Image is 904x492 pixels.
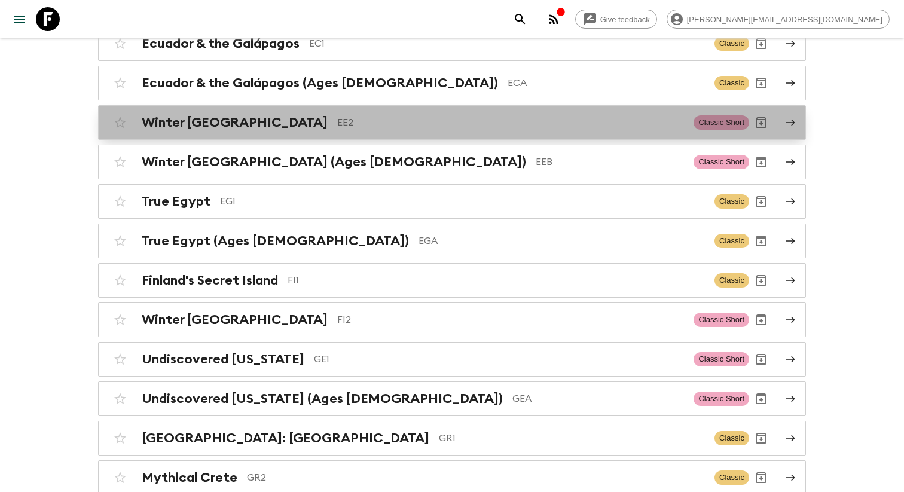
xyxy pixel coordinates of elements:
[439,431,705,445] p: GR1
[714,273,749,288] span: Classic
[98,421,806,456] a: [GEOGRAPHIC_DATA]: [GEOGRAPHIC_DATA]GR1ClassicArchive
[749,229,773,253] button: Archive
[314,352,684,366] p: GE1
[142,312,328,328] h2: Winter [GEOGRAPHIC_DATA]
[667,10,890,29] div: [PERSON_NAME][EMAIL_ADDRESS][DOMAIN_NAME]
[98,381,806,416] a: Undiscovered [US_STATE] (Ages [DEMOGRAPHIC_DATA])GEAClassic ShortArchive
[98,26,806,61] a: Ecuador & the GalápagosEC1ClassicArchive
[288,273,705,288] p: FI1
[694,313,749,327] span: Classic Short
[98,224,806,258] a: True Egypt (Ages [DEMOGRAPHIC_DATA])EGAClassicArchive
[714,470,749,485] span: Classic
[142,352,304,367] h2: Undiscovered [US_STATE]
[714,76,749,90] span: Classic
[680,15,889,24] span: [PERSON_NAME][EMAIL_ADDRESS][DOMAIN_NAME]
[7,7,31,31] button: menu
[98,105,806,140] a: Winter [GEOGRAPHIC_DATA]EE2Classic ShortArchive
[594,15,656,24] span: Give feedback
[220,194,705,209] p: EG1
[694,115,749,130] span: Classic Short
[508,76,705,90] p: ECA
[749,268,773,292] button: Archive
[142,391,503,407] h2: Undiscovered [US_STATE] (Ages [DEMOGRAPHIC_DATA])
[142,194,210,209] h2: True Egypt
[142,470,237,485] h2: Mythical Crete
[714,194,749,209] span: Classic
[142,75,498,91] h2: Ecuador & the Galápagos (Ages [DEMOGRAPHIC_DATA])
[749,71,773,95] button: Archive
[309,36,705,51] p: EC1
[749,150,773,174] button: Archive
[142,115,328,130] h2: Winter [GEOGRAPHIC_DATA]
[98,342,806,377] a: Undiscovered [US_STATE]GE1Classic ShortArchive
[536,155,684,169] p: EEB
[508,7,532,31] button: search adventures
[142,273,278,288] h2: Finland's Secret Island
[98,184,806,219] a: True EgyptEG1ClassicArchive
[98,302,806,337] a: Winter [GEOGRAPHIC_DATA]FI2Classic ShortArchive
[749,347,773,371] button: Archive
[694,155,749,169] span: Classic Short
[337,115,684,130] p: EE2
[749,308,773,332] button: Archive
[247,470,705,485] p: GR2
[142,430,429,446] h2: [GEOGRAPHIC_DATA]: [GEOGRAPHIC_DATA]
[142,154,526,170] h2: Winter [GEOGRAPHIC_DATA] (Ages [DEMOGRAPHIC_DATA])
[749,190,773,213] button: Archive
[142,233,409,249] h2: True Egypt (Ages [DEMOGRAPHIC_DATA])
[337,313,684,327] p: FI2
[714,234,749,248] span: Classic
[749,387,773,411] button: Archive
[749,426,773,450] button: Archive
[694,392,749,406] span: Classic Short
[419,234,705,248] p: EGA
[749,111,773,135] button: Archive
[98,263,806,298] a: Finland's Secret IslandFI1ClassicArchive
[714,431,749,445] span: Classic
[512,392,684,406] p: GEA
[714,36,749,51] span: Classic
[694,352,749,366] span: Classic Short
[98,145,806,179] a: Winter [GEOGRAPHIC_DATA] (Ages [DEMOGRAPHIC_DATA])EEBClassic ShortArchive
[142,36,300,51] h2: Ecuador & the Galápagos
[98,66,806,100] a: Ecuador & the Galápagos (Ages [DEMOGRAPHIC_DATA])ECAClassicArchive
[749,466,773,490] button: Archive
[749,32,773,56] button: Archive
[575,10,657,29] a: Give feedback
